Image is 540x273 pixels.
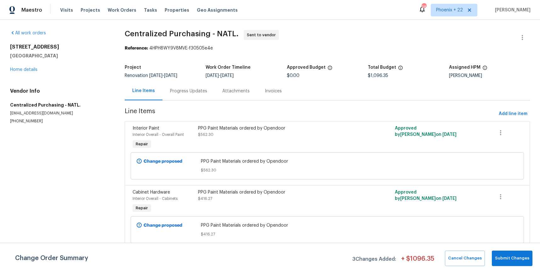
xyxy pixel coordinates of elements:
span: $416.27 [198,197,212,200]
span: [DATE] [164,73,177,78]
span: $0.00 [287,73,299,78]
span: Centralized Purchasing - NATL. [125,30,239,38]
span: Projects [81,7,100,13]
span: Phoenix + 22 [436,7,463,13]
h5: Work Order Timeline [206,65,251,70]
h4: Vendor Info [10,88,110,94]
span: [DATE] [206,73,219,78]
span: PPG Paint Materials ordered by Opendoor [201,222,454,229]
h5: [GEOGRAPHIC_DATA] [10,53,110,59]
h5: Approved Budget [287,65,326,70]
span: [DATE] [442,196,457,201]
span: Interior Paint [133,126,159,131]
p: [EMAIL_ADDRESS][DOMAIN_NAME] [10,111,110,116]
div: Attachments [222,88,250,94]
span: Approved by [PERSON_NAME] on [395,126,457,137]
span: [DATE] [442,132,457,137]
span: The total cost of line items that have been approved by both Opendoor and the Trade Partner. This... [327,65,333,73]
div: PPG Paint Materials ordered by Opendoor [198,189,358,195]
a: All work orders [10,31,46,35]
div: Progress Updates [170,88,207,94]
span: Interior Overall - Cabinets [133,197,178,200]
span: $1,096.35 [368,73,388,78]
span: Line Items [125,108,496,120]
div: Line Items [132,88,155,94]
span: $416.27 [201,231,454,237]
span: Visits [60,7,73,13]
a: Home details [10,67,37,72]
span: Tasks [144,8,157,12]
span: 3 Changes Added: [352,253,396,266]
span: [PERSON_NAME] [492,7,531,13]
span: Work Orders [108,7,136,13]
div: Invoices [265,88,282,94]
span: Approved by [PERSON_NAME] on [395,190,457,201]
button: Cancel Changes [445,251,485,266]
h5: Assigned HPM [449,65,480,70]
div: [PERSON_NAME] [449,73,530,78]
span: Add line item [499,110,527,118]
b: Reference: [125,46,148,50]
span: Interior Overall - Overall Paint [133,133,184,136]
span: Geo Assignments [197,7,238,13]
span: Properties [165,7,189,13]
span: The hpm assigned to this work order. [482,65,487,73]
span: Renovation [125,73,177,78]
span: Repair [133,205,151,211]
button: Add line item [496,108,530,120]
h2: [STREET_ADDRESS] [10,44,110,50]
span: - [149,73,177,78]
div: PPG Paint Materials ordered by Opendoor [198,125,358,131]
span: $562.30 [201,167,454,173]
span: - [206,73,234,78]
span: Repair [133,141,151,147]
span: Cancel Changes [448,255,482,262]
span: + $ 1096.35 [401,256,434,266]
span: Change Order Summary [15,251,88,266]
span: Cabinet Hardware [133,190,170,195]
span: [DATE] [149,73,162,78]
span: Sent to vendor [247,32,278,38]
span: Submit Changes [495,255,529,262]
h5: Centralized Purchasing - NATL. [10,102,110,108]
div: 383 [422,4,426,10]
span: [DATE] [220,73,234,78]
span: Maestro [21,7,42,13]
p: [PHONE_NUMBER] [10,119,110,124]
b: Change proposed [144,223,182,228]
span: PPG Paint Materials ordered by Opendoor [201,158,454,165]
span: The total cost of line items that have been proposed by Opendoor. This sum includes line items th... [398,65,403,73]
div: 4HPH8WY9V8MVE-f30505e4e [125,45,530,51]
button: Submit Changes [492,251,532,266]
span: $562.30 [198,133,213,136]
h5: Total Budget [368,65,396,70]
h5: Project [125,65,141,70]
b: Change proposed [144,159,182,164]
